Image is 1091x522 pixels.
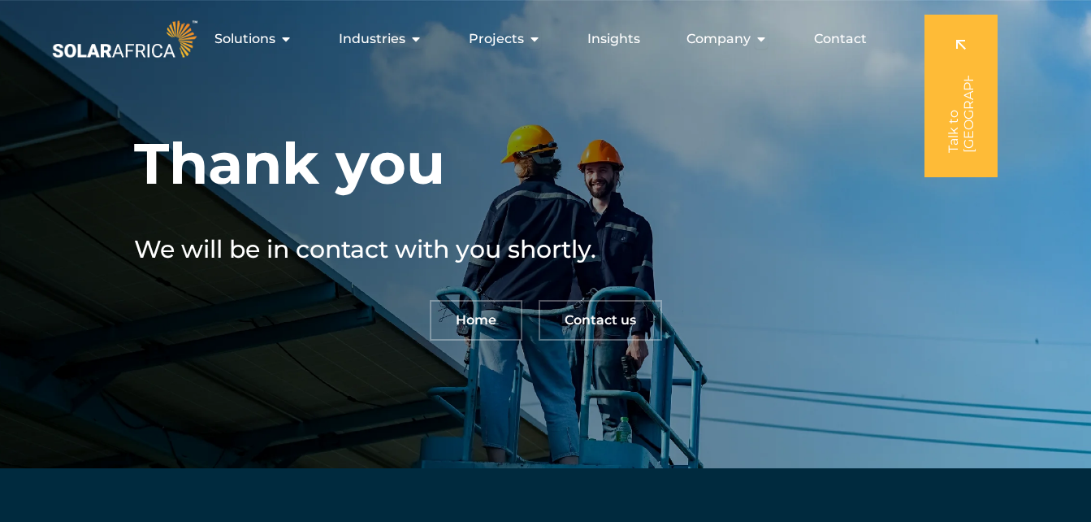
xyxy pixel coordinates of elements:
h5: We will be in contact with you shortly. [134,231,638,268]
a: Home [430,300,522,341]
span: Industries [339,29,405,49]
div: Menu Toggle [201,23,880,55]
a: Contact [814,29,867,49]
span: Home [456,314,496,327]
a: Insights [587,29,640,49]
h1: Thank you [134,129,445,198]
span: Projects [469,29,524,49]
nav: Menu [201,23,880,55]
span: Solutions [214,29,275,49]
span: Company [686,29,751,49]
span: Contact us [565,314,636,327]
a: Contact us [539,300,662,341]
